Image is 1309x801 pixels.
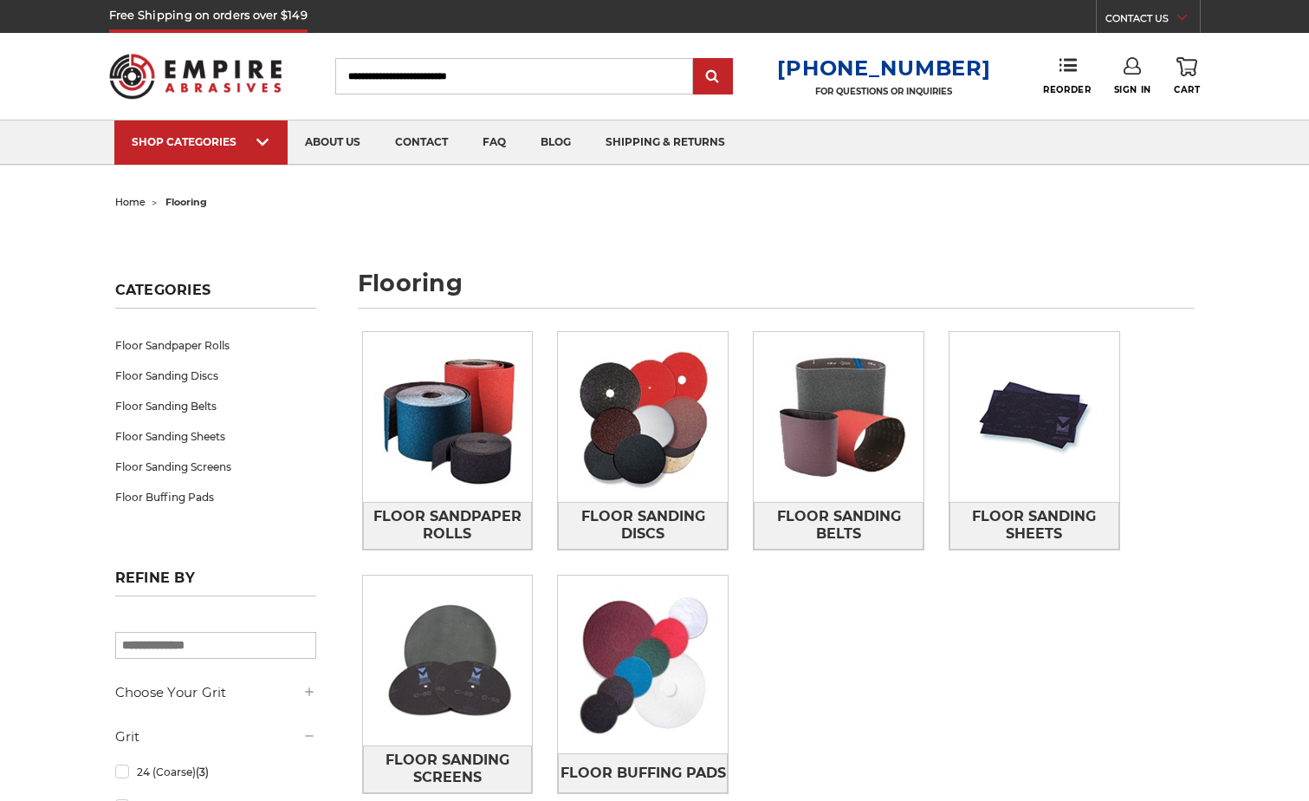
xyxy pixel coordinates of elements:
a: Floor Sanding Sheets [949,502,1119,550]
span: Floor Buffing Pads [561,759,726,788]
span: Floor Sanding Belts [755,502,923,549]
img: Floor Sandpaper Rolls [363,332,533,502]
a: Floor Sanding Screens [115,452,316,482]
span: Floor Sanding Screens [364,746,532,792]
h5: Refine by [115,570,316,596]
a: Floor Buffing Pads [558,753,728,792]
a: Floor Sanding Screens [363,746,533,793]
a: 24 (Coarse)(3) [115,757,316,787]
a: Floor Sanding Belts [754,502,923,550]
div: SHOP CATEGORIES [132,135,270,148]
img: Floor Sanding Belts [754,332,923,502]
a: Cart [1174,57,1200,95]
a: contact [378,120,465,165]
a: Floor Sanding Sheets [115,421,316,452]
a: Floor Sandpaper Rolls [363,502,533,550]
a: Reorder [1043,57,1091,94]
img: Floor Buffing Pads [558,576,728,753]
span: Floor Sanding Sheets [950,502,1118,549]
h5: Categories [115,282,316,309]
a: Floor Sanding Discs [115,361,316,391]
span: (3) [196,765,209,778]
a: blog [523,120,588,165]
span: Floor Sanding Discs [559,502,727,549]
span: Sign In [1114,84,1151,95]
h5: Choose Your Grit [115,682,316,703]
input: Submit [696,60,730,94]
a: Floor Sanding Discs [558,502,728,550]
a: [PHONE_NUMBER] [777,55,990,81]
a: Floor Sandpaper Rolls [115,330,316,361]
span: flooring [165,196,207,208]
span: Floor Sandpaper Rolls [364,502,532,549]
img: Floor Sanding Sheets [949,332,1119,502]
a: about us [288,120,378,165]
img: Floor Sanding Screens [363,576,533,746]
a: faq [465,120,523,165]
h5: Grit [115,726,316,747]
a: Floor Sanding Belts [115,391,316,421]
a: shipping & returns [588,120,742,165]
img: Floor Sanding Discs [558,332,728,502]
p: FOR QUESTIONS OR INQUIRIES [777,86,990,97]
a: home [115,196,146,208]
a: CONTACT US [1105,9,1200,33]
h1: flooring [358,271,1195,309]
span: Cart [1174,84,1200,95]
a: Floor Buffing Pads [115,482,316,512]
img: Empire Abrasives [109,42,282,110]
span: Reorder [1043,84,1091,95]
